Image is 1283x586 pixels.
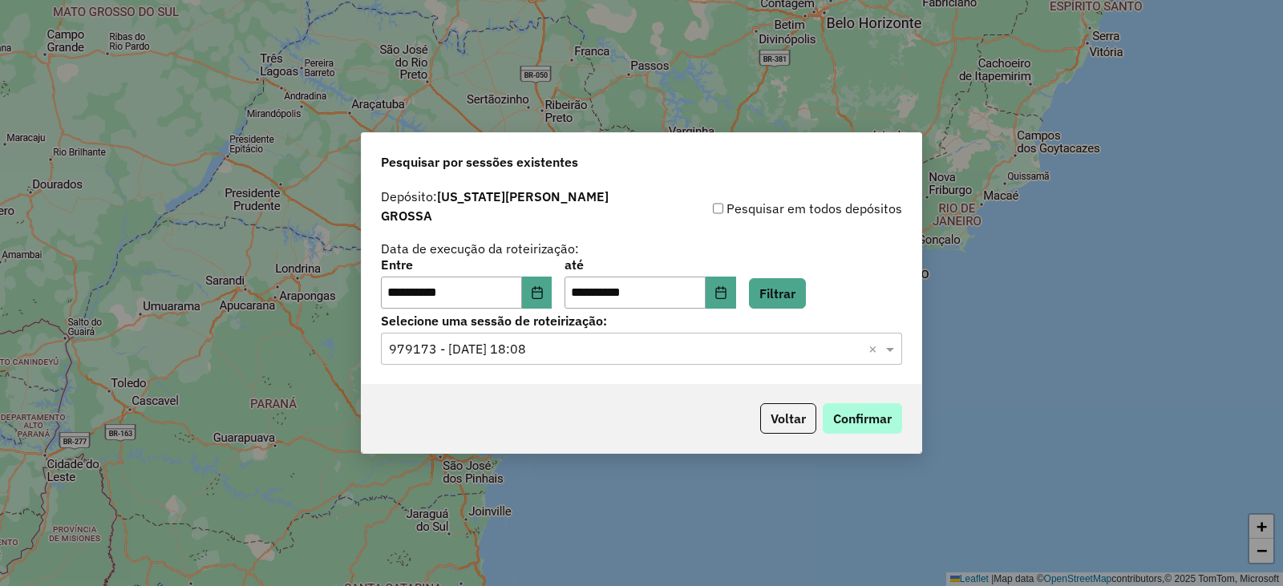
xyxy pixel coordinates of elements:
[823,403,902,434] button: Confirmar
[868,339,882,358] span: Clear all
[565,255,735,274] label: até
[760,403,816,434] button: Voltar
[706,277,736,309] button: Choose Date
[381,239,579,258] label: Data de execução da roteirização:
[641,199,902,218] div: Pesquisar em todos depósitos
[749,278,806,309] button: Filtrar
[381,187,641,225] label: Depósito:
[381,311,902,330] label: Selecione uma sessão de roteirização:
[381,255,552,274] label: Entre
[381,188,609,224] strong: [US_STATE][PERSON_NAME] GROSSA
[522,277,552,309] button: Choose Date
[381,152,578,172] span: Pesquisar por sessões existentes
